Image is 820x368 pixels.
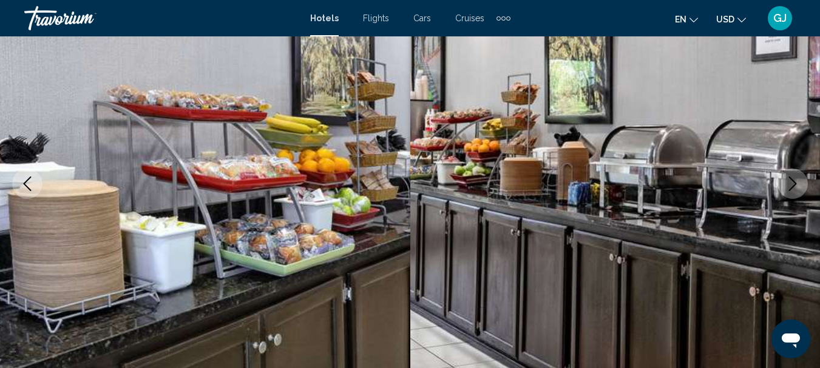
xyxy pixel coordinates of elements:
[12,169,42,199] button: Previous image
[675,15,686,24] span: en
[455,13,484,23] a: Cruises
[764,5,796,31] button: User Menu
[771,319,810,358] iframe: Button to launch messaging window
[363,13,389,23] a: Flights
[778,169,808,199] button: Next image
[716,10,746,28] button: Change currency
[675,10,698,28] button: Change language
[716,15,734,24] span: USD
[496,8,510,28] button: Extra navigation items
[24,6,298,30] a: Travorium
[310,13,339,23] a: Hotels
[413,13,431,23] a: Cars
[773,12,787,24] span: GJ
